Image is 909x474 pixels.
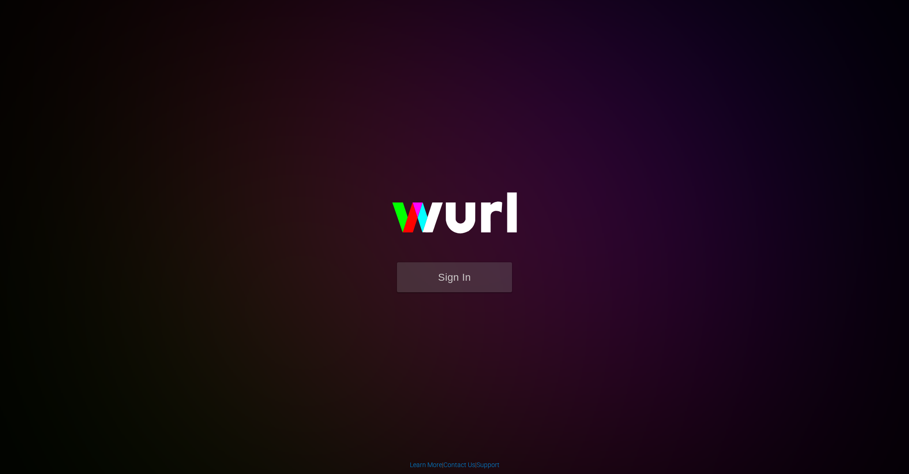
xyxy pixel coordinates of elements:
img: wurl-logo-on-black-223613ac3d8ba8fe6dc639794a292ebdb59501304c7dfd60c99c58986ef67473.svg [362,173,547,262]
div: | | [410,460,500,469]
a: Learn More [410,461,442,468]
a: Support [477,461,500,468]
button: Sign In [397,262,512,292]
a: Contact Us [443,461,475,468]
